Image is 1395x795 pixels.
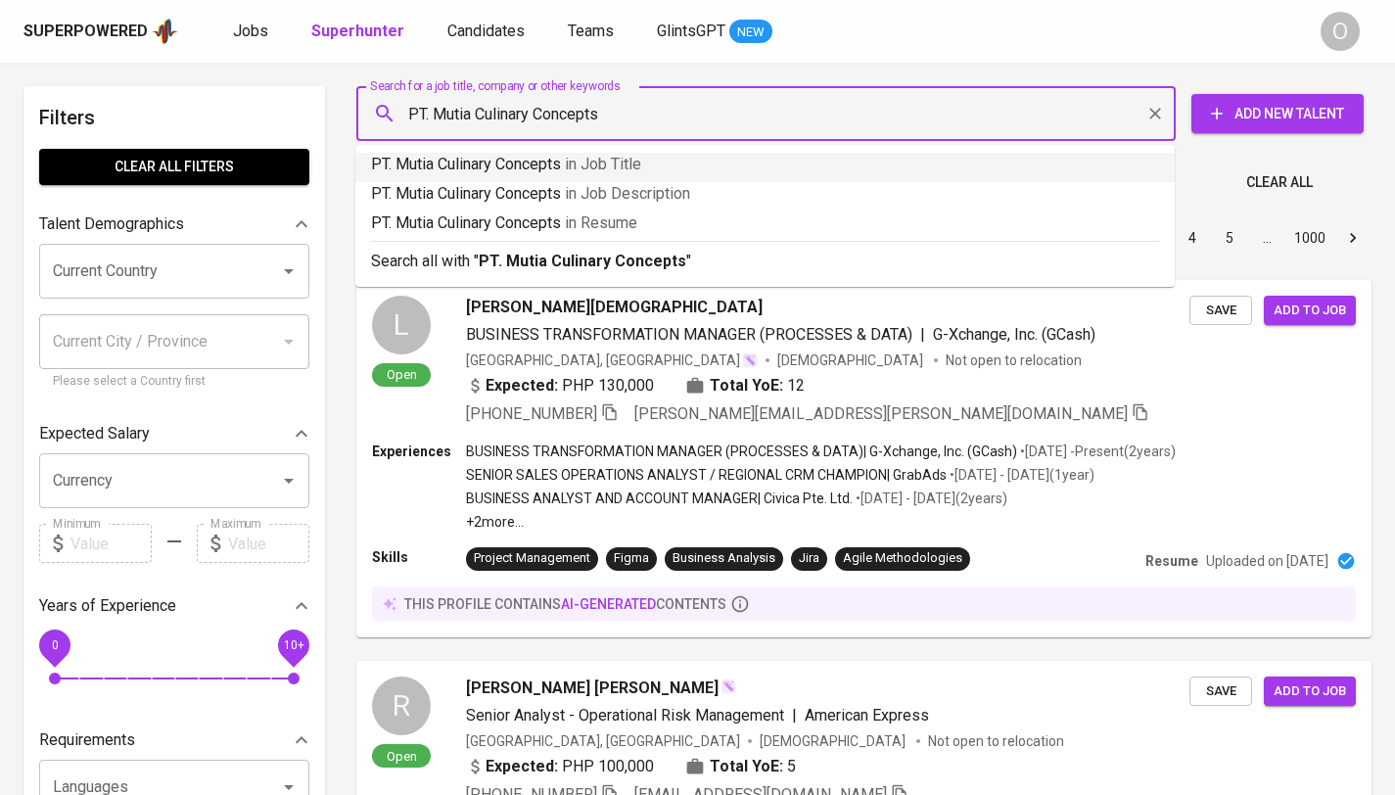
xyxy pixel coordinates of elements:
[1189,296,1252,326] button: Save
[568,22,614,40] span: Teams
[39,414,309,453] div: Expected Salary
[1274,300,1346,322] span: Add to job
[466,731,740,751] div: [GEOGRAPHIC_DATA], [GEOGRAPHIC_DATA]
[843,549,962,568] div: Agile Methodologies
[1238,164,1321,201] button: Clear All
[933,325,1095,344] span: G-Xchange, Inc. (GCash)
[70,524,152,563] input: Value
[928,731,1064,751] p: Not open to relocation
[1141,100,1169,127] button: Clear
[23,21,148,43] div: Superpowered
[565,213,637,232] span: in Resume
[372,296,431,354] div: L
[565,155,641,173] span: in Job Title
[568,20,618,44] a: Teams
[447,22,525,40] span: Candidates
[466,465,947,485] p: SENIOR SALES OPERATIONS ANALYST / REGIONAL CRM CHAMPION | GrabAds
[657,20,772,44] a: GlintsGPT NEW
[39,586,309,626] div: Years of Experience
[39,205,309,244] div: Talent Demographics
[614,549,649,568] div: Figma
[39,721,309,760] div: Requirements
[742,352,758,368] img: magic_wand.svg
[55,155,294,179] span: Clear All filters
[466,706,784,725] span: Senior Analyst - Operational Risk Management
[466,404,597,423] span: [PHONE_NUMBER]
[39,102,309,133] h6: Filters
[1337,222,1369,254] button: Go to next page
[729,23,772,42] span: NEW
[1321,12,1360,51] div: O
[853,489,1007,508] p: • [DATE] - [DATE] ( 2 years )
[1191,94,1364,133] button: Add New Talent
[466,442,1017,461] p: BUSINESS TRANSFORMATION MANAGER (PROCESSES & DATA) | G-Xchange, Inc. (GCash)
[1251,228,1282,248] div: …
[371,211,1159,235] p: PT. Mutia Culinary Concepts
[371,153,1159,176] p: PT. Mutia Culinary Concepts
[283,638,303,652] span: 10+
[721,678,736,694] img: magic_wand.svg
[466,325,912,344] span: BUSINESS TRANSFORMATION MANAGER (PROCESSES & DATA)
[356,280,1372,637] a: LOpen[PERSON_NAME][DEMOGRAPHIC_DATA]BUSINESS TRANSFORMATION MANAGER (PROCESSES & DATA)|G-Xchange,...
[466,489,853,508] p: BUSINESS ANALYST AND ACCOUNT MANAGER | Civica Pte. Ltd.
[1288,222,1331,254] button: Go to page 1000
[1025,222,1372,254] nav: pagination navigation
[1207,102,1348,126] span: Add New Talent
[466,351,758,370] div: [GEOGRAPHIC_DATA], [GEOGRAPHIC_DATA]
[1206,551,1328,571] p: Uploaded on [DATE]
[1264,677,1356,707] button: Add to job
[673,549,775,568] div: Business Analysis
[233,22,268,40] span: Jobs
[805,706,929,725] span: American Express
[372,442,466,461] p: Experiences
[486,755,558,778] b: Expected:
[152,17,178,46] img: app logo
[777,351,926,370] span: [DEMOGRAPHIC_DATA]
[947,465,1094,485] p: • [DATE] - [DATE] ( 1 year )
[787,374,805,397] span: 12
[275,257,302,285] button: Open
[710,755,783,778] b: Total YoE:
[486,374,558,397] b: Expected:
[233,20,272,44] a: Jobs
[371,182,1159,206] p: PT. Mutia Culinary Concepts
[710,374,783,397] b: Total YoE:
[946,351,1082,370] p: Not open to relocation
[53,372,296,392] p: Please select a Country first
[379,366,425,383] span: Open
[447,20,529,44] a: Candidates
[920,323,925,347] span: |
[1199,300,1242,322] span: Save
[466,512,1176,532] p: +2 more ...
[1264,296,1356,326] button: Add to job
[372,547,466,567] p: Skills
[404,594,726,614] p: this profile contains contents
[474,549,590,568] div: Project Management
[228,524,309,563] input: Value
[561,596,656,612] span: AI-generated
[275,467,302,494] button: Open
[1199,680,1242,703] span: Save
[1017,442,1176,461] p: • [DATE] - Present ( 2 years )
[466,374,654,397] div: PHP 130,000
[39,149,309,185] button: Clear All filters
[311,20,408,44] a: Superhunter
[760,731,908,751] span: [DEMOGRAPHIC_DATA]
[479,252,686,270] b: PT. Mutia Culinary Concepts
[39,422,150,445] p: Expected Salary
[311,22,404,40] b: Superhunter
[1177,222,1208,254] button: Go to page 4
[379,748,425,765] span: Open
[39,594,176,618] p: Years of Experience
[39,728,135,752] p: Requirements
[371,250,1159,273] p: Search all with " "
[1246,170,1313,195] span: Clear All
[787,755,796,778] span: 5
[1189,677,1252,707] button: Save
[1145,551,1198,571] p: Resume
[466,296,763,319] span: [PERSON_NAME][DEMOGRAPHIC_DATA]
[51,638,58,652] span: 0
[634,404,1128,423] span: [PERSON_NAME][EMAIL_ADDRESS][PERSON_NAME][DOMAIN_NAME]
[1274,680,1346,703] span: Add to job
[1214,222,1245,254] button: Go to page 5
